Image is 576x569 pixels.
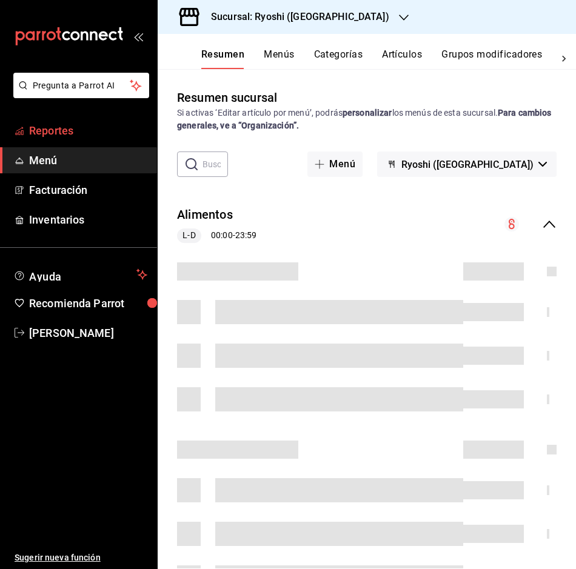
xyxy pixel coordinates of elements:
span: Inventarios [29,211,147,228]
div: collapse-menu-row [158,196,576,253]
div: navigation tabs [201,48,552,69]
button: Artículos [382,48,422,69]
a: Pregunta a Parrot AI [8,88,149,101]
input: Buscar menú [203,152,228,176]
span: L-D [178,229,200,242]
strong: personalizar [343,108,392,118]
button: Ryoshi ([GEOGRAPHIC_DATA]) [377,151,557,177]
button: Menú [307,151,363,177]
span: Ayuda [29,267,132,282]
span: Sugerir nueva función [15,551,147,564]
button: Alimentos [177,206,233,224]
button: Menús [264,48,294,69]
div: Si activas ‘Editar artículo por menú’, podrás los menús de esta sucursal. [177,107,557,132]
span: Recomienda Parrot [29,295,147,311]
button: Pregunta a Parrot AI [13,73,149,98]
span: Pregunta a Parrot AI [33,79,130,92]
button: open_drawer_menu [133,32,143,41]
span: Menú [29,152,147,168]
div: Resumen sucursal [177,88,277,107]
span: Facturación [29,182,147,198]
span: [PERSON_NAME] [29,325,147,341]
button: Grupos modificadores [441,48,542,69]
button: Resumen [201,48,244,69]
h3: Sucursal: Ryoshi ([GEOGRAPHIC_DATA]) [201,10,389,24]
div: 00:00 - 23:59 [177,228,256,243]
span: Ryoshi ([GEOGRAPHIC_DATA]) [401,159,534,170]
span: Reportes [29,122,147,139]
button: Categorías [314,48,363,69]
